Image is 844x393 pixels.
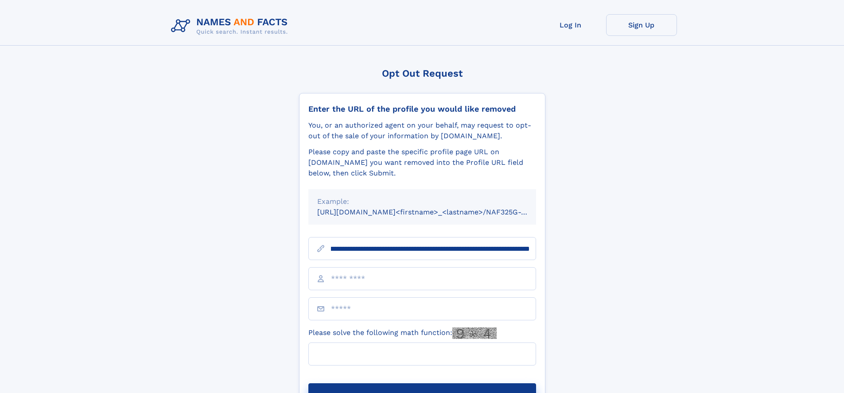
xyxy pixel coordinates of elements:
[167,14,295,38] img: Logo Names and Facts
[317,208,553,216] small: [URL][DOMAIN_NAME]<firstname>_<lastname>/NAF325G-xxxxxxxx
[317,196,527,207] div: Example:
[308,147,536,179] div: Please copy and paste the specific profile page URL on [DOMAIN_NAME] you want removed into the Pr...
[308,120,536,141] div: You, or an authorized agent on your behalf, may request to opt-out of the sale of your informatio...
[535,14,606,36] a: Log In
[308,327,497,339] label: Please solve the following math function:
[606,14,677,36] a: Sign Up
[299,68,545,79] div: Opt Out Request
[308,104,536,114] div: Enter the URL of the profile you would like removed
